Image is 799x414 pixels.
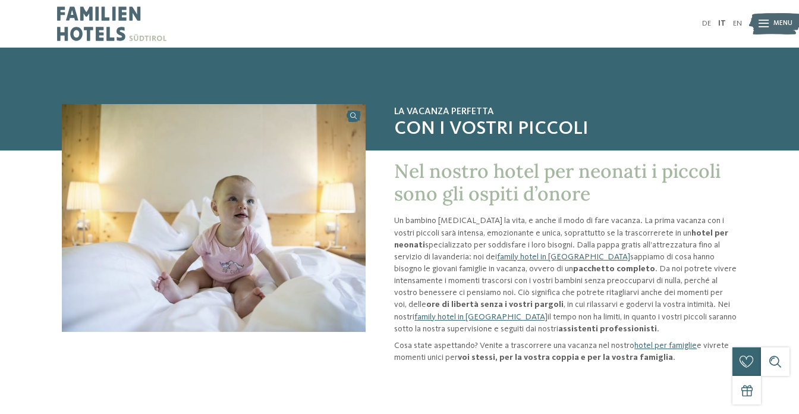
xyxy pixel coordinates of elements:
span: Nel nostro hotel per neonati i piccoli sono gli ospiti d’onore [394,159,721,206]
img: Hotel per neonati in Alto Adige per una vacanza di relax [62,104,366,332]
a: IT [718,20,726,27]
span: con i vostri piccoli [394,118,737,140]
p: Cosa state aspettando? Venite a trascorrere una vacanza nel nostro e vivrete momenti unici per . [394,340,737,363]
a: family hotel in [GEOGRAPHIC_DATA] [497,253,630,261]
strong: assistenti professionisti [558,325,657,333]
a: DE [702,20,711,27]
a: EN [733,20,742,27]
p: Un bambino [MEDICAL_DATA] la vita, e anche il modo di fare vacanza. La prima vacanza con i vostri... [394,215,737,335]
span: Menu [773,19,792,29]
strong: pacchetto completo [573,265,655,273]
strong: voi stessi, per la vostra coppia e per la vostra famiglia [458,353,673,362]
a: hotel per famiglie [634,341,697,350]
span: La vacanza perfetta [394,106,737,118]
strong: hotel per neonati [394,229,728,249]
strong: ore di libertà senza i vostri pargoli [426,300,564,309]
a: family hotel in [GEOGRAPHIC_DATA] [414,313,548,321]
